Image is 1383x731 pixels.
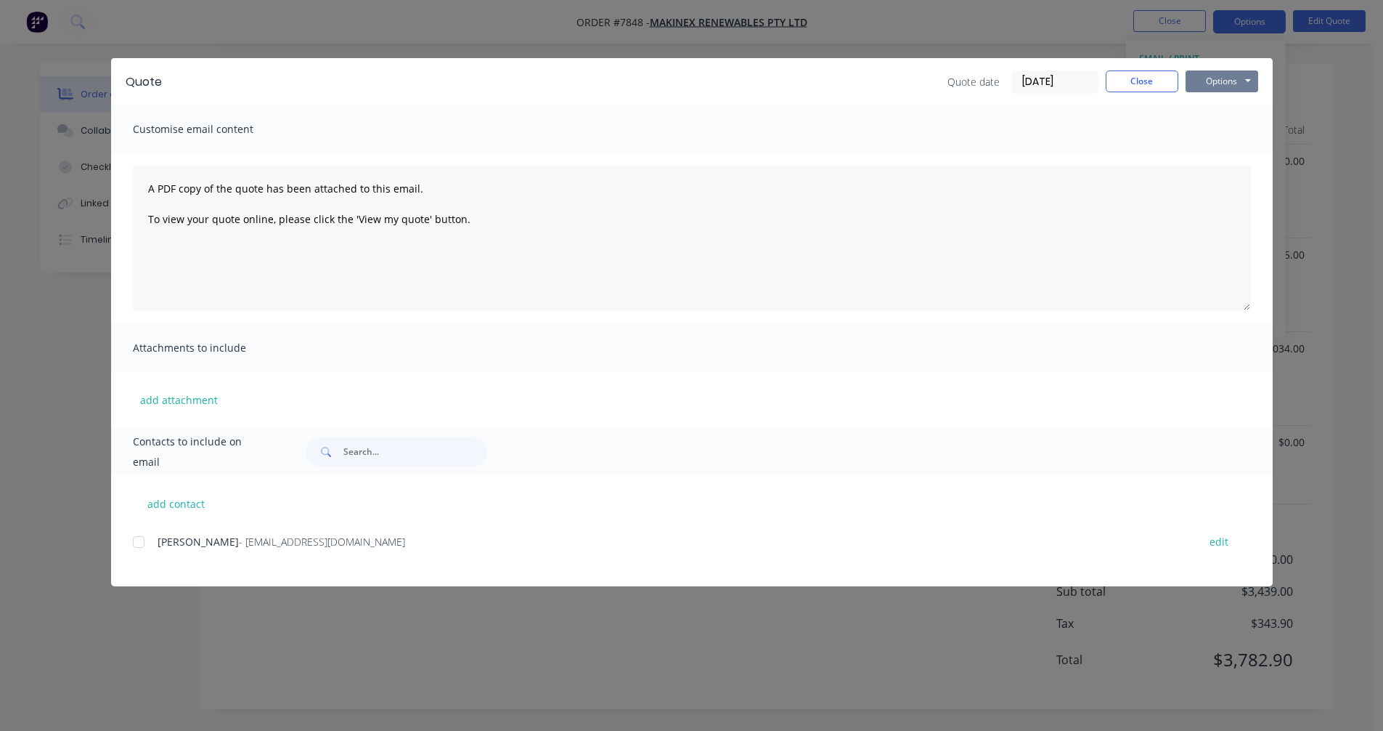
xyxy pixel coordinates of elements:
[343,437,487,467] input: Search...
[126,73,162,91] div: Quote
[239,535,405,549] span: - [EMAIL_ADDRESS][DOMAIN_NAME]
[1186,70,1258,92] button: Options
[133,432,270,472] span: Contacts to include on email
[133,389,225,411] button: add attachment
[133,493,220,514] button: add contact
[133,166,1251,311] textarea: A PDF copy of the quote has been attached to this email. To view your quote online, please click ...
[133,119,293,140] span: Customise email content
[947,74,1000,89] span: Quote date
[1201,532,1237,552] button: edit
[158,535,239,549] span: [PERSON_NAME]
[1106,70,1178,92] button: Close
[133,338,293,358] span: Attachments to include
